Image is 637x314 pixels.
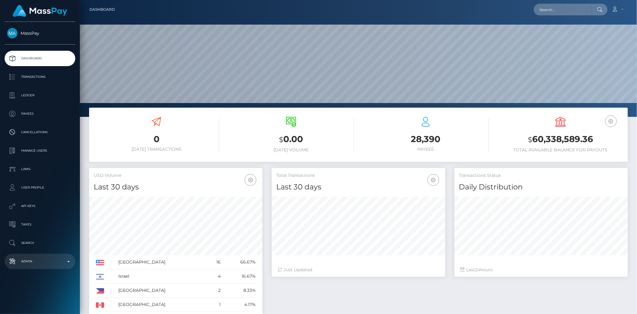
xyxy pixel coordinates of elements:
p: Payees [7,109,73,118]
img: IL.png [96,274,104,280]
h3: 60,338,589.36 [498,133,623,146]
a: Payees [5,106,75,121]
a: Dashboard [89,3,115,16]
div: Last hours [461,267,622,273]
span: MassPay [5,30,75,36]
h3: 28,390 [363,133,489,145]
p: Search [7,238,73,248]
td: 4 [207,269,223,284]
a: Admin [5,254,75,269]
p: User Profile [7,183,73,192]
p: Taxes [7,220,73,229]
p: Cancellations [7,128,73,137]
small: $ [528,135,532,144]
h3: 0 [94,133,219,145]
p: Links [7,165,73,174]
p: Manage Users [7,146,73,155]
span: 24 [475,267,481,272]
td: 2 [207,284,223,298]
img: PH.png [96,288,104,294]
td: 66.67% [223,255,258,269]
img: MassPay Logo [13,5,67,17]
img: MassPay [7,28,18,38]
h5: Transactions Status [459,173,623,179]
td: 4.17% [223,298,258,312]
h4: Daily Distribution [459,182,623,193]
h6: Total Available Balance for Payouts [498,147,623,153]
img: CA.png [96,302,104,308]
a: Cancellations [5,125,75,140]
a: Manage Users [5,143,75,158]
p: Ledger [7,91,73,100]
td: [GEOGRAPHIC_DATA] [116,284,207,298]
td: 16 [207,255,223,269]
h6: [DATE] Volume [228,147,354,153]
a: User Profile [5,180,75,195]
td: 16.67% [223,269,258,284]
img: US.png [96,260,104,265]
td: [GEOGRAPHIC_DATA] [116,298,207,312]
div: Just Updated [278,267,439,273]
a: Ledger [5,88,75,103]
h3: 0.00 [228,133,354,146]
p: Admin [7,257,73,266]
td: [GEOGRAPHIC_DATA] [116,255,207,269]
td: 8.33% [223,284,258,298]
a: Dashboard [5,51,75,66]
p: Transactions [7,72,73,81]
h4: Last 30 days [94,182,258,193]
input: Search... [534,4,592,15]
small: $ [279,135,283,144]
td: Israel [116,269,207,284]
h6: [DATE] Transactions [94,147,219,152]
a: Links [5,161,75,177]
a: Search [5,235,75,251]
p: API Keys [7,201,73,211]
a: Transactions [5,69,75,85]
h5: Total Transactions [276,173,440,179]
p: Dashboard [7,54,73,63]
h6: Payees [363,147,489,152]
td: 1 [207,298,223,312]
h5: USD Volume [94,173,258,179]
a: Taxes [5,217,75,232]
h4: Last 30 days [276,182,440,193]
a: API Keys [5,198,75,214]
